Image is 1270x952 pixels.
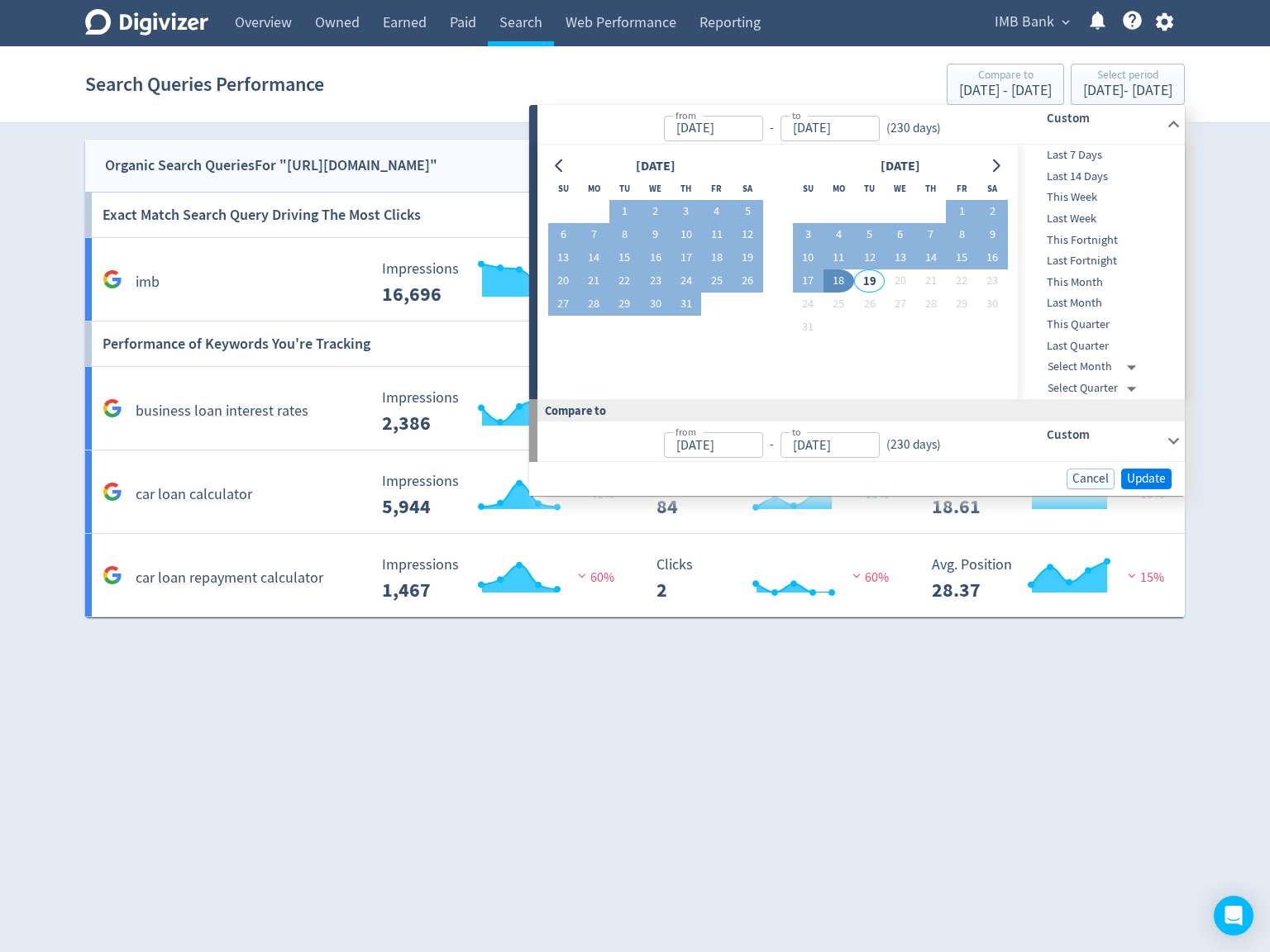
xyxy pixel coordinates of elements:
span: Update [1127,473,1166,485]
svg: Impressions 5,944 [374,474,622,517]
button: 30 [640,293,671,316]
span: This Quarter [1018,316,1182,334]
button: 19 [733,246,763,269]
h6: Performance of Keywords You're Tracking [103,321,370,366]
div: Open Intercom Messenger [1214,896,1253,935]
th: Wednesday [640,177,671,200]
button: 15 [609,246,640,269]
h5: business loan interest rates [136,402,308,421]
div: Compare to [959,69,1052,83]
button: 4 [701,200,732,223]
div: Select period [1083,69,1172,83]
th: Tuesday [609,177,640,200]
div: This Quarter [1018,314,1182,336]
svg: Avg. Position 28.37 [924,557,1172,601]
h5: car loan repayment calculator [136,569,323,588]
a: car loan calculator Impressions 5,944 Impressions 5,944 41% Clicks 84 Clicks 84 11% Avg. Position... [85,450,1185,534]
button: 17 [671,246,701,269]
svg: Impressions 2,386 [374,390,622,434]
span: This Month [1018,274,1182,292]
th: Friday [946,177,976,200]
button: 1 [609,200,640,223]
button: 19 [854,269,885,293]
button: 9 [640,223,671,246]
button: 24 [671,269,701,293]
h6: Custom [1047,108,1160,128]
div: from-to(230 days)Custom [537,105,1185,145]
button: 22 [609,269,640,293]
div: Select Quarter [1048,378,1143,399]
a: business loan interest rates Impressions 2,386 Impressions 2,386 27% Clicks 0 Clicks 0 100% Avg. ... [85,367,1185,450]
th: Wednesday [885,177,915,200]
span: 15% [1124,569,1164,586]
img: negative-performance.svg [848,569,865,582]
th: Saturday [733,177,763,200]
span: Last 7 Days [1018,146,1182,164]
th: Monday [579,177,609,200]
button: 27 [885,293,915,316]
label: from [676,425,696,439]
div: [DATE] - [DATE] [959,83,1052,98]
div: - [763,119,781,138]
button: 4 [824,223,854,246]
button: 21 [915,269,946,293]
div: ( 230 days ) [880,119,948,138]
button: 20 [548,269,579,293]
div: from-to(230 days)Custom [537,421,1185,461]
h6: Exact Match Search Query Driving The Most Clicks [103,193,421,237]
button: 5 [733,200,763,223]
th: Thursday [671,177,701,200]
th: Friday [701,177,732,200]
button: 25 [824,293,854,316]
label: to [792,108,801,122]
button: 18 [701,246,732,269]
button: 21 [579,269,609,293]
button: 29 [946,293,976,316]
button: 28 [579,293,609,316]
div: - [763,436,781,455]
button: 12 [733,223,763,246]
button: 6 [885,223,915,246]
h5: car loan calculator [136,485,252,505]
button: 20 [885,269,915,293]
button: 30 [977,293,1008,316]
button: 11 [701,223,732,246]
svg: Impressions 1,467 [374,557,622,601]
button: Select period[DATE]- [DATE] [1071,64,1185,105]
button: 1 [946,200,976,223]
span: Cancel [1072,473,1109,485]
div: This Week [1018,187,1182,208]
span: Last Quarter [1018,337,1182,355]
button: 23 [977,269,1008,293]
th: Saturday [977,177,1008,200]
button: 7 [579,223,609,246]
div: Select Month [1048,356,1143,378]
div: Last Quarter [1018,336,1182,357]
button: 3 [671,200,701,223]
button: 8 [609,223,640,246]
span: IMB Bank [995,9,1054,36]
button: Compare to[DATE] - [DATE] [947,64,1064,105]
svg: Impressions 16,696 [374,261,622,305]
div: Compare to [529,399,1185,421]
span: Last Month [1018,294,1182,312]
button: 16 [640,246,671,269]
span: 60% [848,569,889,586]
nav: presets [1018,145,1182,399]
button: 9 [977,223,1008,246]
div: Last 14 Days [1018,166,1182,188]
h5: imb [136,273,160,293]
svg: Google Analytics [103,565,122,585]
svg: Google Analytics [103,269,122,289]
button: 12 [854,246,885,269]
button: 27 [548,293,579,316]
button: 16 [977,246,1008,269]
button: 2 [977,200,1008,223]
button: 13 [548,246,579,269]
svg: Google Analytics [103,482,122,502]
img: negative-performance.svg [1124,569,1140,582]
button: 25 [701,269,732,293]
button: 5 [854,223,885,246]
button: 24 [793,293,824,316]
button: Go to previous month [548,155,572,178]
